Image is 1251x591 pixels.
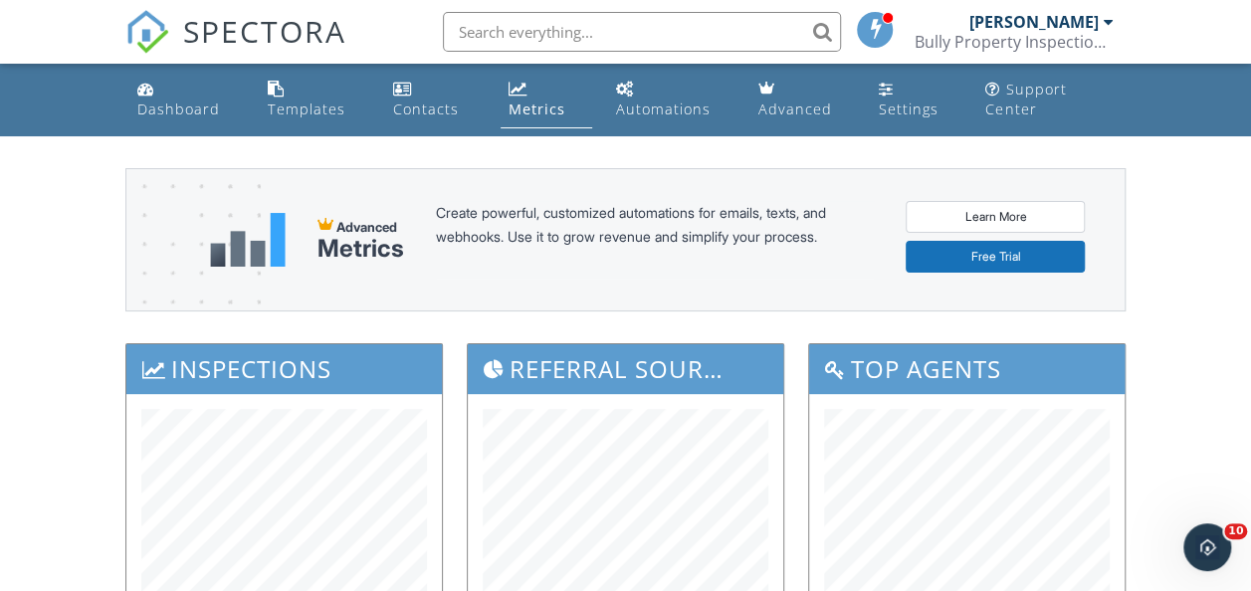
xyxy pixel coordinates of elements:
div: Metrics [509,99,565,118]
span: SPECTORA [183,10,346,52]
input: Search everything... [443,12,841,52]
div: Bully Property Inspections LLC [914,32,1113,52]
span: 10 [1224,523,1247,539]
a: Metrics [501,72,592,128]
a: Templates [259,72,368,128]
div: Create powerful, customized automations for emails, texts, and webhooks. Use it to grow revenue a... [436,201,874,279]
a: SPECTORA [125,27,346,69]
a: Advanced [750,72,855,128]
img: advanced-banner-bg-f6ff0eecfa0ee76150a1dea9fec4b49f333892f74bc19f1b897a312d7a1b2ff3.png [126,169,261,389]
a: Contacts [384,72,485,128]
a: Support Center [977,72,1122,128]
div: Dashboard [137,99,220,118]
a: Automations (Basic) [608,72,734,128]
div: Automations [616,99,711,118]
iframe: Intercom live chat [1183,523,1231,571]
div: Settings [879,99,938,118]
h3: Top Agents [809,344,1125,393]
div: Contacts [392,99,458,118]
a: Dashboard [129,72,244,128]
div: Metrics [317,235,404,263]
div: Support Center [985,80,1066,118]
h3: Inspections [126,344,442,393]
a: Settings [871,72,961,128]
a: Free Trial [906,241,1085,273]
div: [PERSON_NAME] [968,12,1098,32]
img: metrics-aadfce2e17a16c02574e7fc40e4d6b8174baaf19895a402c862ea781aae8ef5b.svg [210,213,286,267]
a: Learn More [906,201,1085,233]
img: The Best Home Inspection Software - Spectora [125,10,169,54]
span: Advanced [336,219,397,235]
h3: Referral Sources [468,344,783,393]
div: Templates [267,99,344,118]
div: Advanced [758,99,832,118]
